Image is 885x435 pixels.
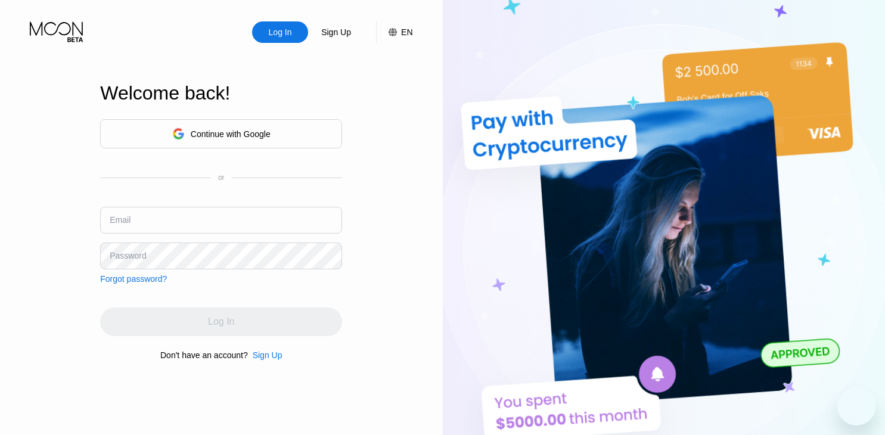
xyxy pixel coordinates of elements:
[100,82,342,104] div: Welcome back!
[253,350,282,360] div: Sign Up
[110,215,131,225] div: Email
[110,251,146,260] div: Password
[100,119,342,148] div: Continue with Google
[191,129,271,139] div: Continue with Google
[401,27,412,37] div: EN
[100,274,167,284] div: Forgot password?
[308,21,364,43] div: Sign Up
[837,387,875,425] iframe: Button to launch messaging window
[376,21,412,43] div: EN
[268,26,293,38] div: Log In
[320,26,352,38] div: Sign Up
[248,350,282,360] div: Sign Up
[218,173,225,182] div: or
[160,350,248,360] div: Don't have an account?
[252,21,308,43] div: Log In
